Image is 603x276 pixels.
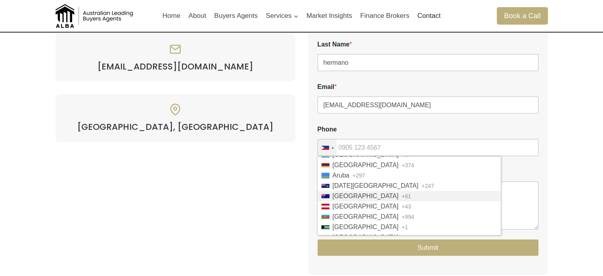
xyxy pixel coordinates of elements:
[497,7,547,24] a: Book a Call
[318,41,538,48] label: Last Name
[184,6,210,25] a: About
[56,4,135,28] img: Australian Leading Buyers Agents
[318,139,538,156] input: Phone
[402,193,411,199] span: +61
[402,162,414,168] span: +374
[352,173,365,178] span: +297
[333,193,399,199] span: [GEOGRAPHIC_DATA]
[356,6,413,25] a: Finance Brokers
[65,122,286,132] h4: [GEOGRAPHIC_DATA], [GEOGRAPHIC_DATA]
[210,6,262,25] a: Buyers Agents
[333,224,399,230] span: [GEOGRAPHIC_DATA]
[402,204,411,209] span: +43
[318,139,337,156] button: Selected country
[333,234,399,241] span: [GEOGRAPHIC_DATA]
[318,239,538,256] button: Submit
[413,6,444,25] a: Contact
[333,162,399,168] span: [GEOGRAPHIC_DATA]
[333,172,350,179] span: Aruba
[402,214,414,220] span: +994
[421,183,434,189] span: +247
[159,6,445,25] nav: Primary Navigation
[333,203,399,210] span: [GEOGRAPHIC_DATA]
[333,214,399,220] span: [GEOGRAPHIC_DATA]
[333,183,419,189] span: [DATE][GEOGRAPHIC_DATA]
[402,224,408,230] span: +1
[262,6,302,25] button: Child menu of Services
[317,156,501,235] ul: List of countries
[318,83,538,91] label: Email
[402,235,414,240] span: +973
[402,152,411,158] span: +54
[159,6,185,25] a: Home
[302,6,356,25] a: Market Insights
[65,62,286,72] a: [EMAIL_ADDRESS][DOMAIN_NAME]
[318,125,538,133] label: Phone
